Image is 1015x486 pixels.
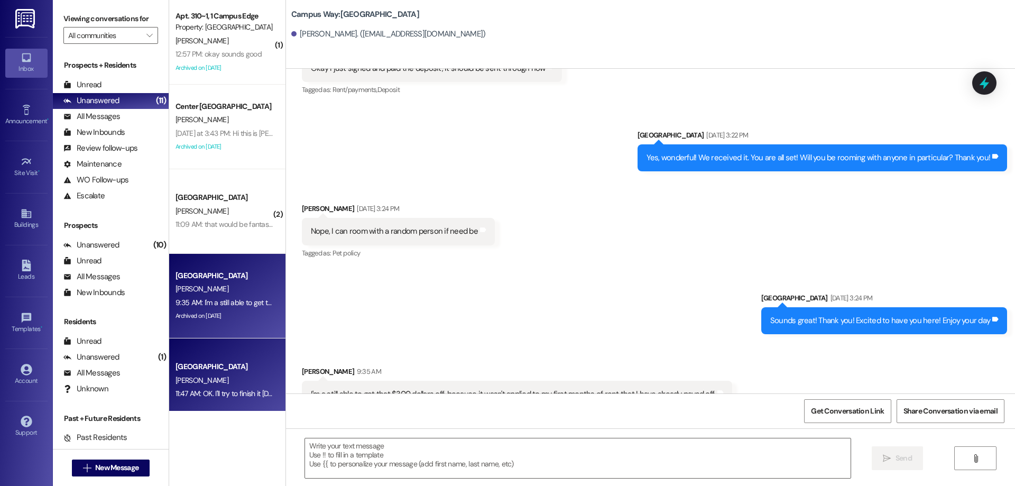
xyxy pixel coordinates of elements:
span: New Message [95,462,139,473]
span: • [47,116,49,123]
a: Support [5,412,48,441]
div: [GEOGRAPHIC_DATA] [638,130,1008,144]
button: Get Conversation Link [804,399,891,423]
div: Sounds great! Thank you! Excited to have you here! Enjoy your day [770,315,990,326]
div: 9:35 AM: I'm a still able to get that $300 dollars off, because it wasn't applied to my first mon... [176,298,581,307]
img: ResiDesk Logo [15,9,37,29]
div: Archived on [DATE] [174,309,274,323]
span: Pet policy [333,249,361,258]
div: (1) [155,349,169,365]
input: All communities [68,27,141,44]
button: Send [872,446,923,470]
div: All Messages [63,368,120,379]
div: Center [GEOGRAPHIC_DATA] [176,101,273,112]
div: Tagged as: [302,82,562,97]
span: [PERSON_NAME] [176,206,228,216]
div: All Messages [63,111,120,122]
span: [PERSON_NAME] [176,115,228,124]
span: Send [896,453,912,464]
span: • [38,168,40,175]
a: Site Visit • [5,153,48,181]
div: Unread [63,255,101,267]
span: [PERSON_NAME] [176,284,228,294]
span: Share Conversation via email [903,406,998,417]
div: Unanswered [63,95,119,106]
span: Get Conversation Link [811,406,884,417]
div: Unknown [63,383,108,395]
div: [DATE] at 3:43 PM: Hi this is [PERSON_NAME]! I just left a message on the office phone number. I'... [176,129,915,138]
b: Campus Way: [GEOGRAPHIC_DATA] [291,9,419,20]
div: Archived on [DATE] [174,61,274,75]
button: Share Conversation via email [897,399,1004,423]
a: Templates • [5,309,48,337]
div: Maintenance [63,159,122,170]
div: Past Residents [63,432,127,443]
div: (11) [153,93,169,109]
div: Okay I just signed and paid the deposit, It should be sent through now [311,63,546,74]
div: I'm a still able to get that $300 dollars off, because it wasn't applied to my first months of re... [311,389,716,400]
div: WO Follow-ups [63,175,128,186]
div: [PERSON_NAME] [302,366,733,381]
span: [PERSON_NAME] [176,375,228,385]
div: Unread [63,79,101,90]
div: [PERSON_NAME] [302,203,495,218]
div: 11:09 AM: that would be fantastic! we'd love to move in as soon as possible but we also understan... [176,219,634,229]
div: Nope, I can room with a random person if need be [311,226,478,237]
div: [GEOGRAPHIC_DATA] [176,192,273,203]
span: Deposit [377,85,400,94]
div: [GEOGRAPHIC_DATA] [176,270,273,281]
div: [DATE] 3:22 PM [704,130,748,141]
div: Review follow-ups [63,143,137,154]
div: 11:47 AM: OK. I'll try to finish it [DATE]. If im not approved tho, can I get the deposit back? [176,389,439,398]
div: Unanswered [63,352,119,363]
div: Property: [GEOGRAPHIC_DATA] [176,22,273,33]
div: 9:35 AM [354,366,381,377]
i:  [83,464,91,472]
div: Past + Future Residents [53,413,169,424]
div: Apt. 310~1, 1 Campus Edge [176,11,273,22]
a: Inbox [5,49,48,77]
span: Rent/payments , [333,85,377,94]
div: (10) [151,237,169,253]
div: Escalate [63,190,105,201]
div: [GEOGRAPHIC_DATA] [761,292,1007,307]
div: [GEOGRAPHIC_DATA] [176,361,273,372]
i:  [972,454,980,463]
div: New Inbounds [63,287,125,298]
a: Leads [5,256,48,285]
div: Yes, wonderful! We received it. You are all set! Will you be rooming with anyone in particular? T... [647,152,991,163]
div: [PERSON_NAME]. ([EMAIL_ADDRESS][DOMAIN_NAME]) [291,29,486,40]
div: 12:57 PM: okay sounds good [176,49,262,59]
div: Prospects [53,220,169,231]
div: [DATE] 3:24 PM [354,203,399,214]
a: Account [5,361,48,389]
div: All Messages [63,271,120,282]
div: Archived on [DATE] [174,140,274,153]
a: Buildings [5,205,48,233]
div: Prospects + Residents [53,60,169,71]
div: Tagged as: [302,245,495,261]
button: New Message [72,460,150,476]
i:  [146,31,152,40]
span: [PERSON_NAME] [176,36,228,45]
div: Residents [53,316,169,327]
div: [DATE] 3:24 PM [828,292,873,304]
div: Unanswered [63,240,119,251]
span: • [41,324,42,331]
label: Viewing conversations for [63,11,158,27]
div: Unread [63,336,101,347]
div: New Inbounds [63,127,125,138]
i:  [883,454,891,463]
